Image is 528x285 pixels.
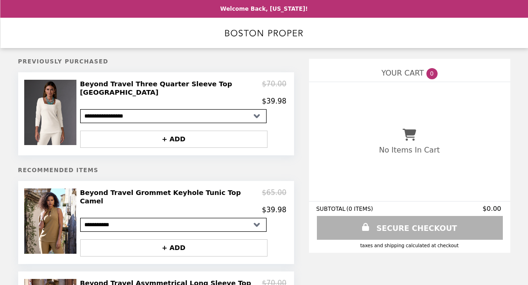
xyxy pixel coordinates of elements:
[80,218,267,232] select: Select a product variant
[426,68,438,79] span: 0
[80,109,267,123] select: Select a product variant
[262,206,287,214] p: $39.98
[24,80,79,145] img: Beyond Travel Three Quarter Sleeve Top Ivory Coast
[80,131,267,148] button: + ADD
[80,80,262,97] h2: Beyond Travel Three Quarter Sleeve Top [GEOGRAPHIC_DATA]
[379,146,439,154] p: No Items In Cart
[262,188,287,206] p: $65.00
[262,97,287,105] p: $39.98
[18,58,294,65] h5: Previously Purchased
[18,167,294,174] h5: Recommended Items
[316,206,347,212] span: SUBTOTAL
[24,188,79,254] img: Beyond Travel Grommet Keyhole Tunic Top Camel
[316,243,503,248] div: Taxes and Shipping calculated at checkout
[220,6,308,12] p: Welcome Back, [US_STATE]!
[346,206,373,212] span: ( 0 ITEMS )
[262,80,287,97] p: $70.00
[225,23,303,42] img: Brand Logo
[482,205,502,212] span: $0.00
[381,69,424,77] span: YOUR CART
[80,239,267,257] button: + ADD
[80,188,262,206] h2: Beyond Travel Grommet Keyhole Tunic Top Camel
